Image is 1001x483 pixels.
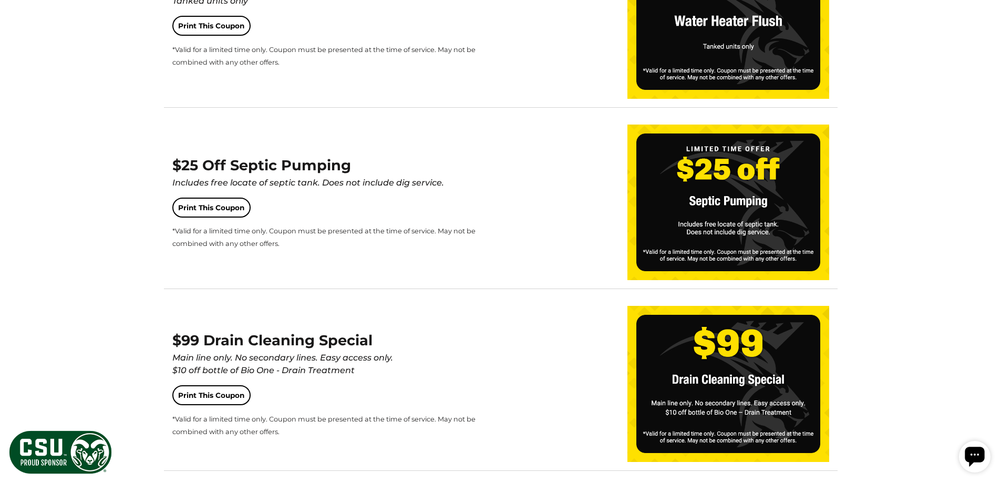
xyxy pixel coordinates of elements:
[8,429,113,475] img: CSU Sponsor Badge
[627,125,829,280] img: septic-pumping-coupon_1.png.webp
[172,227,476,248] span: *Valid for a limited time only. Coupon must be presented at the time of service. May not be combi...
[172,385,251,405] a: Print This Coupon
[4,4,36,36] div: Open chat widget
[172,16,251,36] a: Print This Coupon
[172,198,251,218] a: Print This Coupon
[172,157,481,189] span: $25 Off Septic Pumping
[172,352,481,377] div: Main line only. No secondary lines. Easy access only. $10 off bottle of Bio One - Drain Treatment
[172,46,476,66] span: *Valid for a limited time only. Coupon must be presented at the time of service. May not be combi...
[627,306,829,461] img: drain-cleaning-with-bio-clean-coupon.png.webp
[172,415,476,436] span: *Valid for a limited time only. Coupon must be presented at the time of service. May not be combi...
[172,177,481,189] div: Includes free locate of septic tank. Does not include dig service.
[172,332,481,377] span: $99 Drain Cleaning Special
